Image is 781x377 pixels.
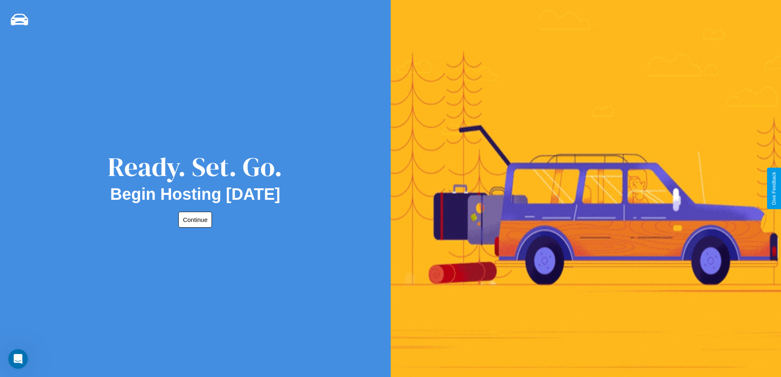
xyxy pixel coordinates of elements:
button: Continue [178,212,212,228]
iframe: Intercom live chat [8,349,28,369]
h2: Begin Hosting [DATE] [110,185,280,203]
div: Give Feedback [771,172,777,205]
div: Ready. Set. Go. [108,149,282,185]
